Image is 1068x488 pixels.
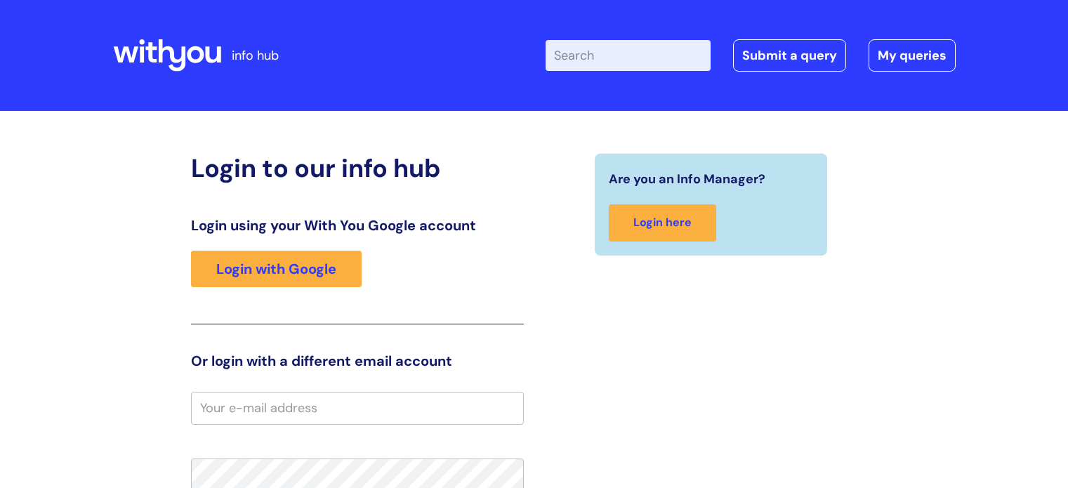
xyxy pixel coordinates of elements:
[191,392,524,424] input: Your e-mail address
[191,217,524,234] h3: Login using your With You Google account
[232,44,279,67] p: info hub
[733,39,846,72] a: Submit a query
[609,204,716,242] a: Login here
[546,40,711,71] input: Search
[191,352,524,369] h3: Or login with a different email account
[609,168,765,190] span: Are you an Info Manager?
[191,153,524,183] h2: Login to our info hub
[869,39,956,72] a: My queries
[191,251,362,287] a: Login with Google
